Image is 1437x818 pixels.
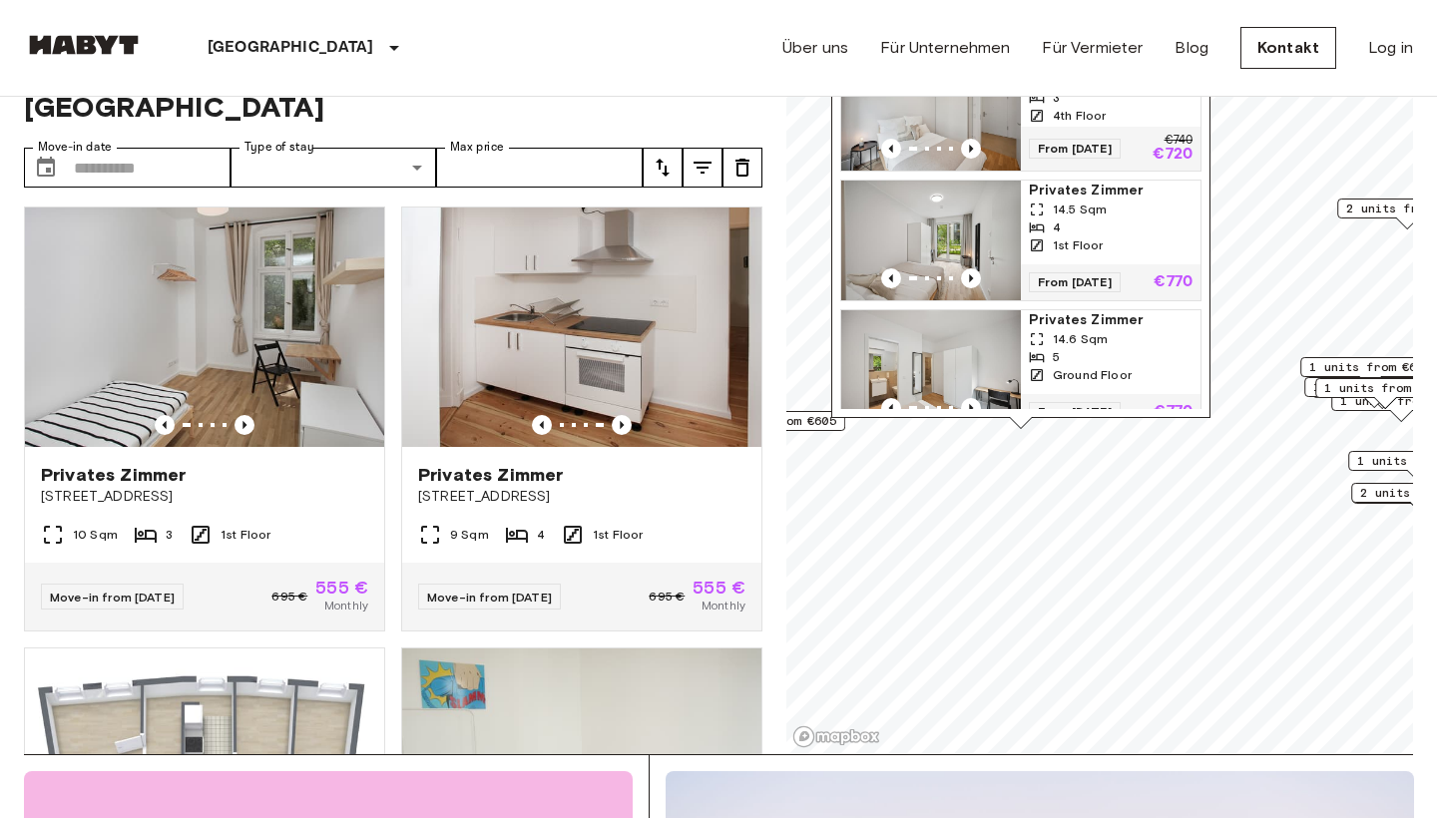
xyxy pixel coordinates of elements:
button: tune [643,148,683,188]
span: 695 € [649,588,685,606]
button: Previous image [881,139,901,159]
button: Previous image [235,415,254,435]
span: 4th Floor [1053,107,1106,125]
span: 10 Sqm [73,526,118,544]
a: Previous imagePrevious imagePrivates Zimmer[STREET_ADDRESS]9 Sqm41st FloorMove-in from [DATE]695 ... [401,206,762,631]
label: Max price [450,139,504,156]
span: 4 [1053,218,1061,236]
span: Monthly [702,597,745,614]
img: Marketing picture of unit DE-01-260-021-03 [841,310,1021,430]
span: 9 Sqm [450,526,489,544]
a: Mapbox logo [792,725,880,748]
span: 1 units from €645 [1309,358,1431,376]
span: 5 [1053,348,1060,366]
a: Über uns [782,36,848,60]
img: Marketing picture of unit DE-01-233-02M [25,207,384,447]
span: 1 units from €790 [1313,378,1435,396]
button: Previous image [155,415,175,435]
span: Move-in from [DATE] [427,590,552,605]
span: Move-in from [DATE] [50,590,175,605]
button: tune [722,148,762,188]
span: 4 [537,526,545,544]
button: Previous image [961,268,981,288]
a: Marketing picture of unit DE-01-260-053-04Previous imagePrevious imagePrivates Zimmer14.5 Sqm41st... [840,180,1201,301]
span: [STREET_ADDRESS] [41,487,368,507]
label: Type of stay [244,139,314,156]
a: Marketing picture of unit DE-01-260-021-03Previous imagePrevious imagePrivates Zimmer14.6 Sqm5Gro... [840,309,1201,431]
p: €770 [1154,274,1193,290]
a: Log in [1368,36,1413,60]
span: [STREET_ADDRESS] [418,487,745,507]
img: Habyt [24,35,144,55]
span: 3 [1053,89,1060,107]
canvas: Map [786,32,1413,754]
span: Ground Floor [1053,366,1132,384]
a: Für Vermieter [1042,36,1143,60]
span: 14.6 Sqm [1053,330,1108,348]
button: Previous image [961,139,981,159]
span: From [DATE] [1029,272,1121,292]
p: [GEOGRAPHIC_DATA] [208,36,374,60]
button: Choose date [26,148,66,188]
label: Move-in date [38,139,112,156]
span: Privates Zimmer [41,463,186,487]
button: tune [683,148,722,188]
span: 555 € [315,579,368,597]
span: Privates Zimmer [1029,181,1193,201]
span: 3 [166,526,173,544]
p: €720 [1153,147,1193,163]
span: 1st Floor [593,526,643,544]
a: Marketing picture of unit DE-01-233-02MPrevious imagePrevious imagePrivates Zimmer[STREET_ADDRESS... [24,206,385,631]
span: Privates Zimmer [418,463,563,487]
span: Monthly [324,597,368,614]
p: €770 [1154,404,1193,420]
span: 695 € [271,588,307,606]
span: Privates Zimmer [1029,310,1193,330]
button: Previous image [881,268,901,288]
img: Marketing picture of unit DE-01-260-014-01 [841,51,1021,171]
a: Marketing picture of unit DE-01-260-014-01Previous imagePrevious imagePrivates Zimmer10.7 Sqm34th... [840,50,1201,172]
a: Kontakt [1240,27,1336,69]
img: Marketing picture of unit DE-01-232-03M [402,207,761,447]
button: Previous image [881,398,901,418]
span: 1st Floor [1053,236,1103,254]
span: 1st Floor [221,526,270,544]
span: From [DATE] [1029,402,1121,422]
a: Blog [1175,36,1208,60]
img: Marketing picture of unit DE-01-260-053-04 [841,181,1021,300]
button: Previous image [612,415,632,435]
button: Previous image [961,398,981,418]
a: Für Unternehmen [880,36,1010,60]
button: Previous image [532,415,552,435]
span: From [DATE] [1029,139,1121,159]
p: €740 [1165,135,1193,147]
span: 14.5 Sqm [1053,201,1107,218]
span: 555 € [693,579,745,597]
